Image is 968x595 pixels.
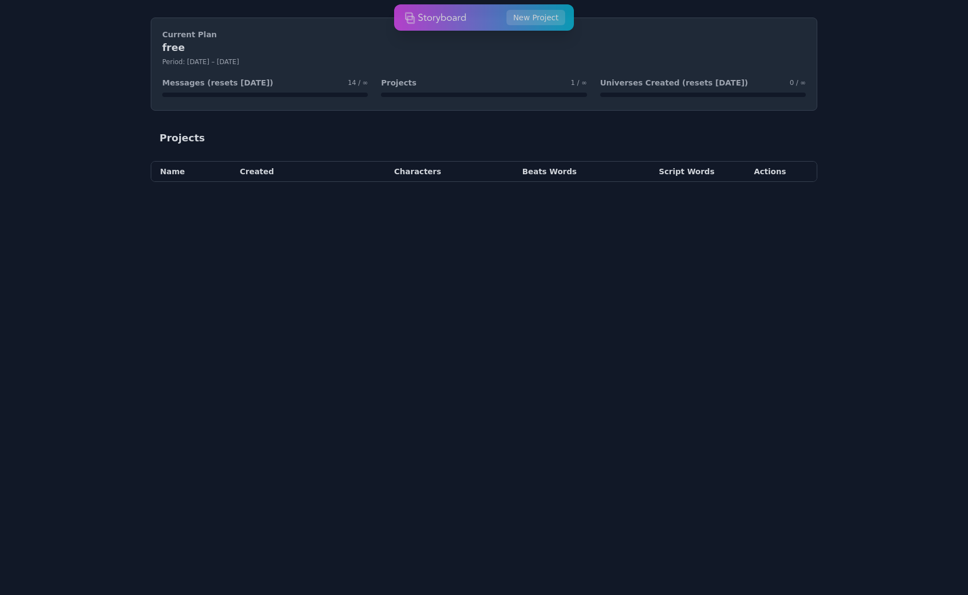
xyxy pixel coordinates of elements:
span: 14 / ∞ [348,78,368,87]
p: free [162,40,806,55]
h4: Universes Created (resets [DATE]) [600,77,748,88]
h4: Messages (resets [DATE]) [162,77,273,88]
th: Beats Words [450,162,585,181]
th: Actions [723,162,817,181]
p: Period: [DATE] – [DATE] [162,58,806,66]
h3: Current Plan [162,29,806,40]
th: Script Words [585,162,723,181]
th: Created [231,162,328,181]
h4: Projects [381,77,416,88]
span: 0 / ∞ [790,78,806,87]
th: Characters [328,162,450,181]
th: Name [151,162,231,181]
h2: Projects [160,130,205,146]
span: 1 / ∞ [571,78,587,87]
button: New Project [506,10,565,25]
img: storyboard [405,7,466,28]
